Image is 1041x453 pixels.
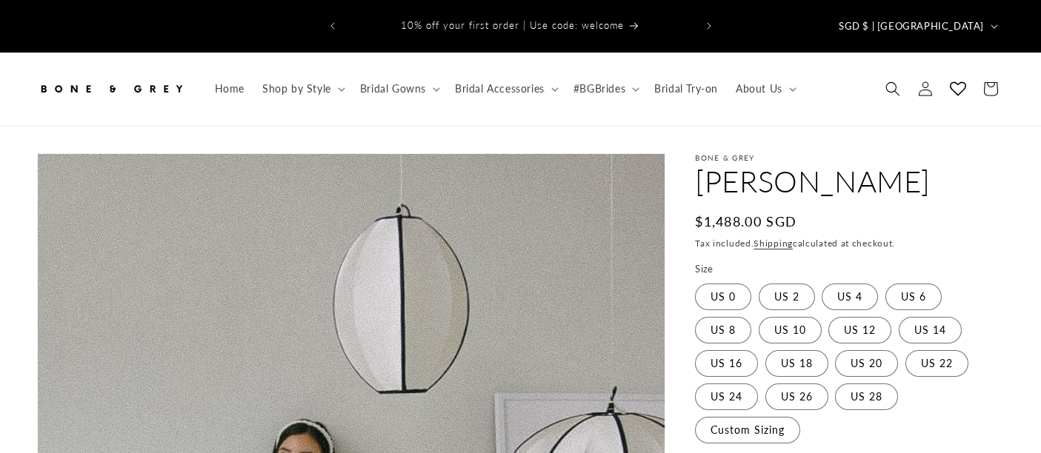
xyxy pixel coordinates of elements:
label: US 22 [905,350,968,377]
span: Bridal Gowns [360,82,426,95]
a: Bone and Grey Bridal [32,67,191,111]
p: Bone & Grey [695,153,1004,162]
label: US 18 [765,350,828,377]
span: Bridal Try-on [654,82,718,95]
label: US 28 [835,383,898,410]
span: SGD $ | [GEOGRAPHIC_DATA] [839,19,984,34]
span: 10% off your first order | Use code: welcome [401,19,624,31]
label: US 16 [695,350,758,377]
label: US 0 [695,283,751,310]
label: US 6 [885,283,942,310]
label: US 8 [695,317,751,343]
span: Home [215,82,245,95]
img: Bone and Grey Bridal [37,73,185,105]
label: US 10 [759,317,822,343]
a: Home [206,73,253,104]
span: Bridal Accessories [455,82,545,95]
summary: Bridal Gowns [351,73,446,104]
label: US 20 [835,350,898,377]
label: US 24 [695,383,758,410]
div: Tax included. calculated at checkout. [695,236,1004,251]
summary: Bridal Accessories [446,73,565,104]
summary: Shop by Style [253,73,351,104]
button: Previous announcement [316,12,349,40]
legend: Size [695,262,715,277]
label: US 26 [765,383,828,410]
a: Shipping [754,238,793,249]
summary: #BGBrides [565,73,645,104]
label: US 14 [899,317,962,343]
span: #BGBrides [573,82,625,95]
span: About Us [736,82,782,95]
span: Shop by Style [262,82,331,95]
summary: Search [877,73,909,105]
label: US 2 [759,283,815,310]
button: Next announcement [693,12,725,40]
h1: [PERSON_NAME] [695,162,1004,201]
label: US 12 [828,317,891,343]
label: Custom Sizing [695,417,800,443]
button: SGD $ | [GEOGRAPHIC_DATA] [830,12,1004,40]
label: US 4 [822,283,878,310]
summary: About Us [727,73,802,104]
a: Bridal Try-on [645,73,727,104]
span: $1,488.00 SGD [695,212,796,232]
